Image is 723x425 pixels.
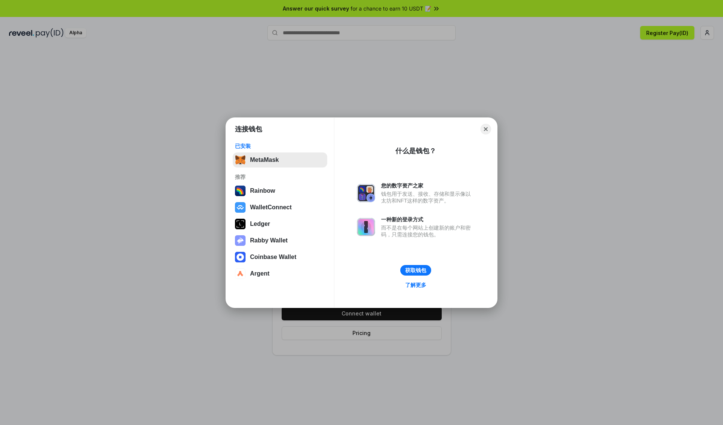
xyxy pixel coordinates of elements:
[480,124,491,134] button: Close
[250,187,275,194] div: Rainbow
[233,216,327,232] button: Ledger
[250,157,279,163] div: MetaMask
[235,235,246,246] img: svg+xml,%3Csvg%20xmlns%3D%22http%3A%2F%2Fwww.w3.org%2F2000%2Fsvg%22%20fill%3D%22none%22%20viewBox...
[233,183,327,198] button: Rainbow
[235,219,246,229] img: svg+xml,%3Csvg%20xmlns%3D%22http%3A%2F%2Fwww.w3.org%2F2000%2Fsvg%22%20width%3D%2228%22%20height%3...
[405,267,426,274] div: 获取钱包
[250,237,288,244] div: Rabby Wallet
[401,280,431,290] a: 了解更多
[357,184,375,202] img: svg+xml,%3Csvg%20xmlns%3D%22http%3A%2F%2Fwww.w3.org%2F2000%2Fsvg%22%20fill%3D%22none%22%20viewBox...
[235,186,246,196] img: svg+xml,%3Csvg%20width%3D%22120%22%20height%3D%22120%22%20viewBox%3D%220%200%20120%20120%22%20fil...
[233,233,327,248] button: Rabby Wallet
[381,224,474,238] div: 而不是在每个网站上创建新的账户和密码，只需连接您的钱包。
[235,252,246,262] img: svg+xml,%3Csvg%20width%3D%2228%22%20height%3D%2228%22%20viewBox%3D%220%200%2028%2028%22%20fill%3D...
[250,221,270,227] div: Ledger
[250,204,292,211] div: WalletConnect
[381,182,474,189] div: 您的数字资产之家
[235,143,325,149] div: 已安装
[395,146,436,155] div: 什么是钱包？
[235,174,325,180] div: 推荐
[250,254,296,260] div: Coinbase Wallet
[233,200,327,215] button: WalletConnect
[235,125,262,134] h1: 连接钱包
[381,190,474,204] div: 钱包用于发送、接收、存储和显示像以太坊和NFT这样的数字资产。
[235,268,246,279] img: svg+xml,%3Csvg%20width%3D%2228%22%20height%3D%2228%22%20viewBox%3D%220%200%2028%2028%22%20fill%3D...
[233,152,327,168] button: MetaMask
[233,266,327,281] button: Argent
[233,250,327,265] button: Coinbase Wallet
[235,155,246,165] img: svg+xml,%3Csvg%20fill%3D%22none%22%20height%3D%2233%22%20viewBox%3D%220%200%2035%2033%22%20width%...
[400,265,431,276] button: 获取钱包
[250,270,270,277] div: Argent
[235,202,246,213] img: svg+xml,%3Csvg%20width%3D%2228%22%20height%3D%2228%22%20viewBox%3D%220%200%2028%2028%22%20fill%3D...
[357,218,375,236] img: svg+xml,%3Csvg%20xmlns%3D%22http%3A%2F%2Fwww.w3.org%2F2000%2Fsvg%22%20fill%3D%22none%22%20viewBox...
[405,282,426,288] div: 了解更多
[381,216,474,223] div: 一种新的登录方式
